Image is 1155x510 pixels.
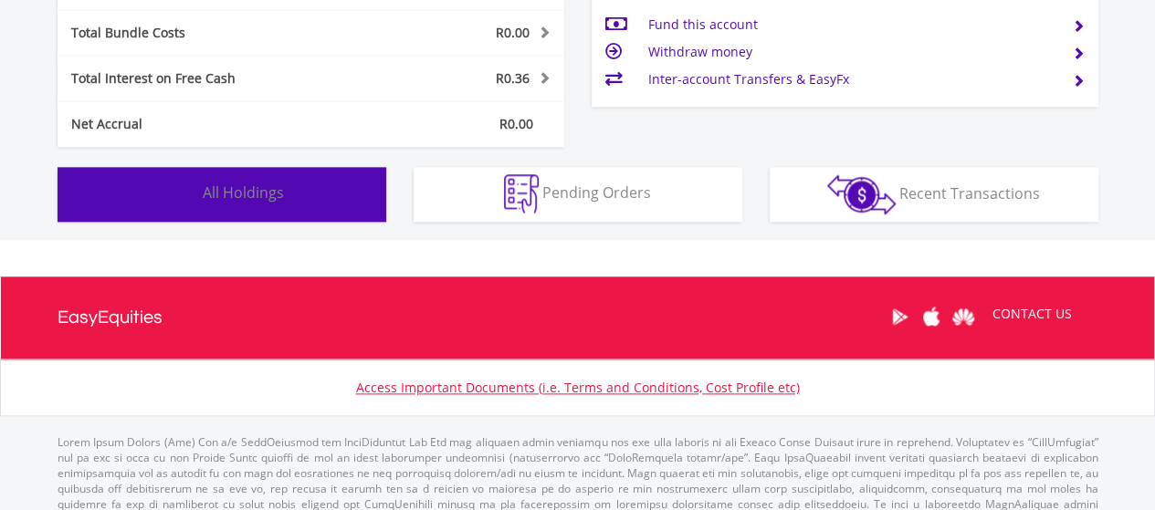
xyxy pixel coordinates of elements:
[899,182,1040,203] span: Recent Transactions
[58,167,386,222] button: All Holdings
[542,182,651,203] span: Pending Orders
[58,24,353,42] div: Total Bundle Costs
[647,38,1057,66] td: Withdraw money
[948,288,980,345] a: Huawei
[884,288,916,345] a: Google Play
[647,11,1057,38] td: Fund this account
[58,69,353,88] div: Total Interest on Free Cash
[770,167,1098,222] button: Recent Transactions
[160,174,199,213] img: holdings-wht.png
[58,115,353,133] div: Net Accrual
[496,69,530,87] span: R0.36
[496,24,530,41] span: R0.00
[980,288,1085,339] a: CONTACT US
[647,66,1057,93] td: Inter-account Transfers & EasyFx
[203,182,284,203] span: All Holdings
[356,379,800,396] a: Access Important Documents (i.e. Terms and Conditions, Cost Profile etc)
[827,174,896,214] img: transactions-zar-wht.png
[504,174,539,213] img: pending_instructions-wht.png
[916,288,948,345] a: Apple
[414,167,742,222] button: Pending Orders
[58,276,163,359] a: EasyEquities
[499,115,533,132] span: R0.00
